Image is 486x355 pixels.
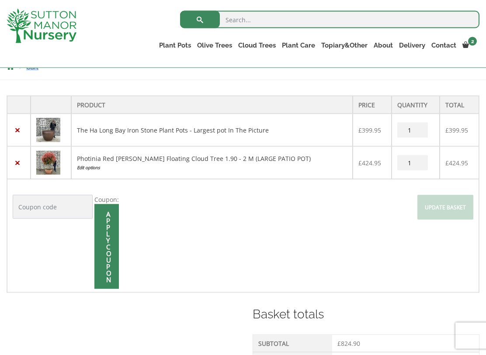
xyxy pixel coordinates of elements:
a: Contact [428,39,459,51]
img: Cart - B44C4C40 C589 4838 8E26 2EF517F0EF6E 1 105 c [36,118,60,142]
th: Quantity [392,96,440,114]
th: Subtotal [253,335,332,352]
label: Coupon: [94,195,119,204]
span: 2 [468,37,477,46]
th: Total [440,96,479,114]
bdi: 824.90 [337,339,360,348]
input: Apply coupon [94,204,119,289]
span: £ [445,159,449,167]
a: Cloud Trees [235,39,279,51]
span: £ [445,126,449,134]
a: The Ha Long Bay Iron Stone Plant Pots - Largest pot In The Picture [77,126,269,134]
nav: Breadcrumbs [7,63,479,70]
span: £ [358,126,362,134]
a: Remove this item [13,126,22,135]
bdi: 424.95 [358,159,381,167]
img: logo [7,9,76,43]
a: Photinia Red [PERSON_NAME] Floating Cloud Tree 1.90 - 2 M (LARGE PATIO POT) [77,154,311,163]
a: About [371,39,396,51]
input: Product quantity [397,123,428,138]
a: 2 [459,39,479,51]
a: Remove this item [13,158,22,167]
a: Plant Care [279,39,318,51]
h2: Basket totals [253,305,479,324]
bdi: 399.95 [358,126,381,134]
bdi: 399.95 [445,126,468,134]
input: Update basket [417,195,473,220]
th: Price [353,96,392,114]
input: Coupon code [13,195,93,219]
th: Product [71,96,353,114]
a: Edit options [77,163,347,172]
input: Search... [180,11,479,28]
img: Cart - IMG 4558 [36,151,60,175]
a: Delivery [396,39,428,51]
a: Olive Trees [194,39,235,51]
a: Topiary&Other [318,39,371,51]
bdi: 424.95 [445,159,468,167]
a: Plant Pots [156,39,194,51]
span: £ [358,159,362,167]
input: Product quantity [397,155,428,171]
span: £ [337,339,341,348]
